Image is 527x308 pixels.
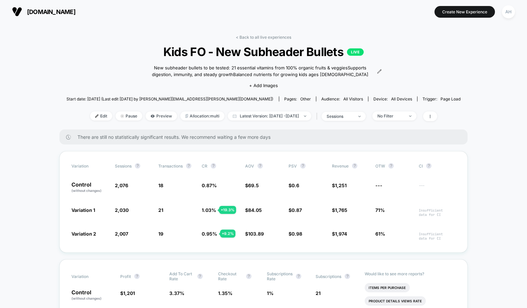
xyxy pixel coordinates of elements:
span: 1.35 % [218,290,232,296]
button: ? [197,274,203,279]
span: --- [419,184,456,193]
span: Latest Version: [DATE] - [DATE] [228,111,311,120]
a: < Back to all live experiences [236,35,291,40]
span: Page Load [441,96,461,101]
p: Control [71,182,108,193]
div: sessions [327,114,353,119]
img: rebalance [185,114,188,118]
span: $ [289,183,299,188]
span: Variation [71,271,108,281]
span: $ [332,207,347,213]
span: CR [202,164,207,169]
li: Product Details Views Rate [365,296,426,306]
div: Trigger: [422,96,461,101]
img: calendar [233,114,236,118]
p: Control [71,290,114,301]
span: Add To Cart Rate [169,271,194,281]
span: 1,974 [335,231,347,237]
span: 0.6 [292,183,299,188]
span: AOV [245,164,254,169]
span: $ [332,183,347,188]
img: edit [95,114,99,118]
span: Variation 1 [71,207,95,213]
span: 2,007 [115,231,128,237]
span: 69.5 [248,183,259,188]
span: 2,076 [115,183,128,188]
span: $ [245,183,259,188]
button: ? [296,274,301,279]
span: Pause [116,111,142,120]
span: Subscriptions Rate [267,271,293,281]
span: 0.98 [292,231,302,237]
span: Preview [146,111,177,120]
span: $ [332,231,347,237]
button: ? [388,163,394,169]
span: (without changes) [71,189,102,193]
span: CI [419,163,456,169]
span: PSV [289,164,297,169]
img: end [121,114,124,118]
span: Checkout Rate [218,271,243,281]
img: end [304,115,306,117]
span: + Add Images [249,83,278,88]
span: 21 [316,290,321,296]
button: Create New Experience [434,6,495,18]
button: [DOMAIN_NAME] [10,6,77,17]
span: 61% [375,231,385,237]
span: Edit [90,111,112,120]
span: | [315,111,322,121]
button: ? [246,274,251,279]
span: 84.05 [248,207,262,213]
div: AH [502,5,515,18]
span: Sessions [115,164,132,169]
p: Would like to see more reports? [365,271,456,276]
span: 71% [375,207,385,213]
span: Insufficient data for CI [419,232,456,241]
span: Subscriptions [316,274,341,279]
div: No Filter [377,113,404,118]
span: Profit [120,274,131,279]
button: AH [500,5,517,19]
span: 103.89 [248,231,264,237]
span: [DOMAIN_NAME] [27,8,75,15]
span: Allocation: multi [180,111,224,120]
img: end [358,116,361,117]
span: $ [120,290,135,296]
span: all devices [391,96,412,101]
button: ? [426,163,431,169]
img: Visually logo [12,7,22,17]
span: 3.37 % [169,290,184,296]
span: 0.95 % [202,231,217,237]
span: 1 % [267,290,274,296]
p: LIVE [347,48,364,56]
span: $ [289,231,302,237]
span: Transactions [158,164,183,169]
span: There are still no statistically significant results. We recommend waiting a few more days [77,134,454,140]
span: 1,251 [335,183,347,188]
span: OTW [375,163,412,169]
span: 2,030 [115,207,129,213]
span: New subheader bullets to be tested: 21 essential vitamins from 100% organic fruits & veggiesSuppo... [145,65,375,78]
span: Device: [368,96,417,101]
span: Variation [71,163,108,169]
span: 21 [158,207,163,213]
button: ? [211,163,216,169]
li: Items Per Purchase [365,283,410,292]
span: (without changes) [71,296,102,300]
span: Start date: [DATE] (Last edit [DATE] by [PERSON_NAME][EMAIL_ADDRESS][PERSON_NAME][DOMAIN_NAME]) [66,96,273,101]
span: 19 [158,231,163,237]
span: other [300,96,311,101]
div: + 9.2 % [220,230,235,238]
button: ? [186,163,191,169]
span: Insufficient data for CI [419,208,456,217]
div: Pages: [284,96,311,101]
button: ? [352,163,357,169]
span: Variation 2 [71,231,96,237]
button: ? [135,163,140,169]
span: 1,201 [123,290,135,296]
span: All Visitors [343,96,363,101]
span: $ [289,207,302,213]
span: 1,765 [335,207,347,213]
button: ? [257,163,263,169]
button: ? [345,274,350,279]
